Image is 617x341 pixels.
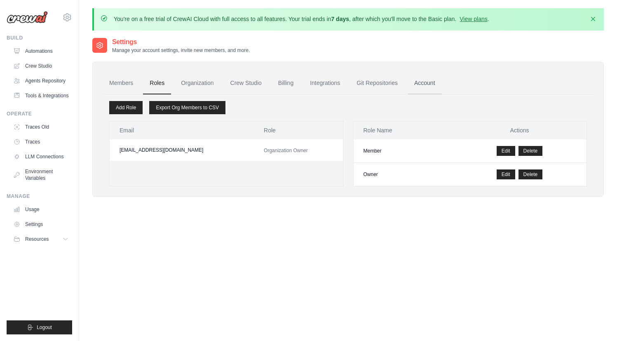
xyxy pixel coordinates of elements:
a: Add Role [109,101,143,114]
p: Manage your account settings, invite new members, and more. [112,47,250,54]
strong: 7 days [331,16,349,22]
a: Members [103,72,140,94]
a: Automations [10,45,72,58]
a: Agents Repository [10,74,72,87]
a: Crew Studio [10,59,72,73]
a: Traces Old [10,120,72,134]
a: Environment Variables [10,165,72,185]
a: Organization [174,72,220,94]
p: You're on a free trial of CrewAI Cloud with full access to all features. Your trial ends in , aft... [114,15,489,23]
div: Operate [7,111,72,117]
a: Crew Studio [224,72,268,94]
a: Settings [10,218,72,231]
th: Role Name [354,121,453,139]
th: Role [254,121,343,139]
a: Integrations [303,72,347,94]
button: Delete [518,169,543,179]
td: Member [354,139,453,163]
a: Tools & Integrations [10,89,72,102]
span: Resources [25,236,49,242]
a: LLM Connections [10,150,72,163]
button: Delete [518,146,543,156]
span: Organization Owner [264,148,308,153]
a: Export Org Members to CSV [149,101,225,114]
td: Owner [354,163,453,186]
img: Logo [7,11,48,24]
a: Git Repositories [350,72,404,94]
a: Account [408,72,442,94]
a: Usage [10,203,72,216]
a: Edit [497,146,515,156]
div: Manage [7,193,72,200]
th: Actions [453,121,587,139]
button: Logout [7,320,72,334]
a: View plans [460,16,487,22]
a: Traces [10,135,72,148]
span: Logout [37,324,52,331]
th: Email [110,121,254,139]
button: Resources [10,233,72,246]
h2: Settings [112,37,250,47]
div: Build [7,35,72,41]
a: Roles [143,72,171,94]
td: [EMAIL_ADDRESS][DOMAIN_NAME] [110,139,254,161]
a: Edit [497,169,515,179]
a: Billing [272,72,300,94]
